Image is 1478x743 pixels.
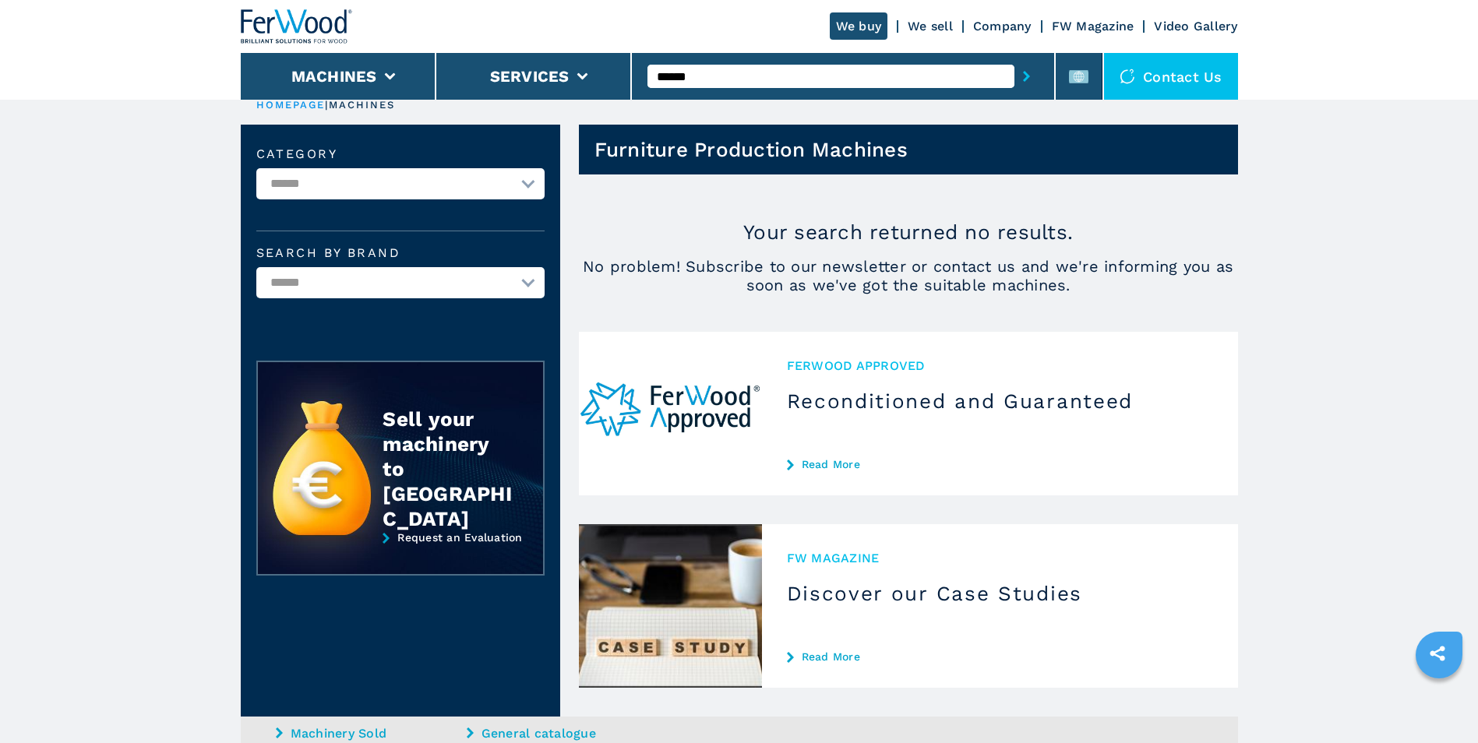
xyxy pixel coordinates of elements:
[1014,58,1039,94] button: submit-button
[787,549,1213,567] span: FW MAGAZINE
[1154,19,1237,33] a: Video Gallery
[1120,69,1135,84] img: Contact us
[579,257,1238,294] span: No problem! Subscribe to our newsletter or contact us and we're informing you as soon as we've go...
[579,332,762,495] img: Reconditioned and Guaranteed
[276,724,463,742] a: Machinery Sold
[490,67,570,86] button: Services
[787,581,1213,606] h3: Discover our Case Studies
[787,357,1213,375] span: Ferwood Approved
[329,98,396,112] p: machines
[973,19,1032,33] a: Company
[291,67,377,86] button: Machines
[383,407,512,531] div: Sell your machinery to [GEOGRAPHIC_DATA]
[1104,53,1238,100] div: Contact us
[1412,673,1466,731] iframe: Chat
[787,458,1213,470] a: Read More
[241,9,353,44] img: Ferwood
[256,148,545,160] label: Category
[908,19,953,33] a: We sell
[325,99,328,111] span: |
[787,650,1213,663] a: Read More
[579,524,762,688] img: Discover our Case Studies
[256,247,545,259] label: Search by brand
[830,12,888,40] a: We buy
[1052,19,1134,33] a: FW Magazine
[256,531,545,587] a: Request an Evaluation
[579,220,1238,245] p: Your search returned no results.
[594,137,908,162] h1: Furniture Production Machines
[467,724,654,742] a: General catalogue
[787,389,1213,414] h3: Reconditioned and Guaranteed
[256,99,326,111] a: HOMEPAGE
[1418,634,1457,673] a: sharethis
